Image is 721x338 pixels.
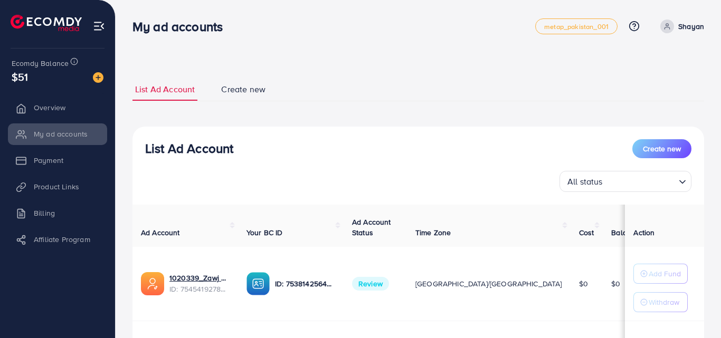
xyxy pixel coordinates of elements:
[678,20,704,33] p: Shayan
[559,171,691,192] div: Search for option
[643,143,681,154] span: Create new
[132,19,231,34] h3: My ad accounts
[633,292,688,312] button: Withdraw
[135,83,195,95] span: List Ad Account
[141,272,164,295] img: ic-ads-acc.e4c84228.svg
[579,278,588,289] span: $0
[275,277,335,290] p: ID: 7538142564612849682
[415,227,451,238] span: Time Zone
[169,273,230,294] div: <span class='underline'>1020339_Zawj Officials_1756805066440</span></br>7545419278074380306
[579,227,594,238] span: Cost
[169,273,230,283] a: 1020339_Zawj Officials_1756805066440
[11,15,82,31] img: logo
[169,284,230,294] span: ID: 7545419278074380306
[649,267,681,280] p: Add Fund
[93,20,105,32] img: menu
[633,264,688,284] button: Add Fund
[632,139,691,158] button: Create new
[352,277,389,291] span: Review
[611,278,620,289] span: $0
[141,227,180,238] span: Ad Account
[145,141,233,156] h3: List Ad Account
[93,72,103,83] img: image
[12,69,28,84] span: $51
[656,20,704,33] a: Shayan
[611,227,639,238] span: Balance
[606,172,675,189] input: Search for option
[221,83,265,95] span: Create new
[12,58,69,69] span: Ecomdy Balance
[535,18,618,34] a: metap_pakistan_001
[246,227,283,238] span: Your BC ID
[649,296,679,308] p: Withdraw
[633,227,654,238] span: Action
[246,272,270,295] img: ic-ba-acc.ded83a64.svg
[544,23,609,30] span: metap_pakistan_001
[565,174,605,189] span: All status
[415,278,562,289] span: [GEOGRAPHIC_DATA]/[GEOGRAPHIC_DATA]
[352,217,391,238] span: Ad Account Status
